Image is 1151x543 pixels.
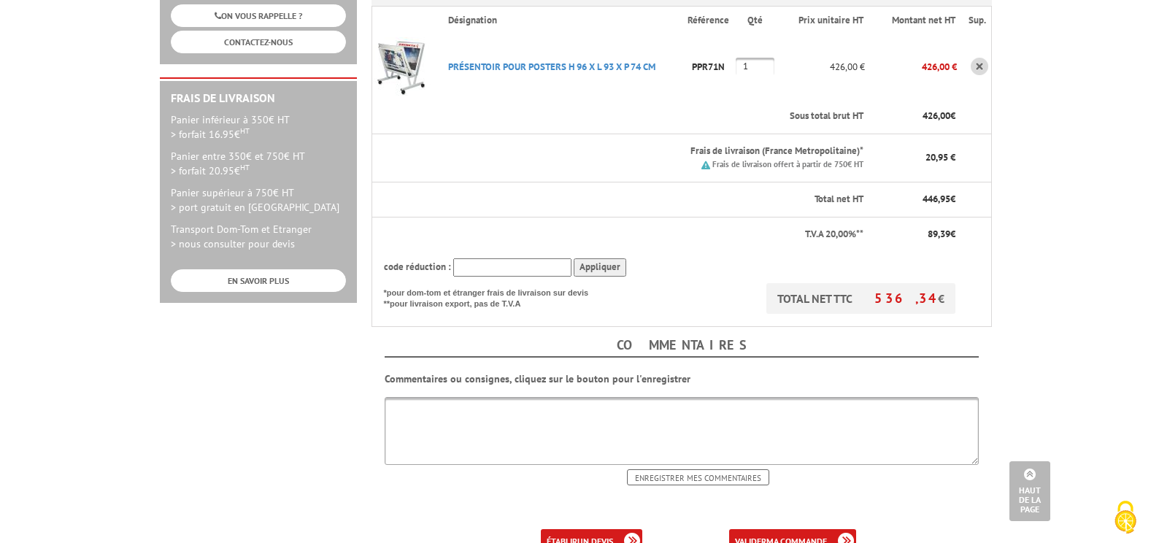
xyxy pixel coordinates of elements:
p: Panier supérieur à 750€ HT [171,185,346,215]
p: 426,00 € [865,54,956,80]
span: > forfait 20.95€ [171,164,250,177]
p: T.V.A 20,00%** [384,228,864,242]
p: Référence [688,14,734,28]
p: Panier inférieur à 350€ HT [171,112,346,142]
sup: HT [240,126,250,136]
h2: Frais de Livraison [171,92,346,105]
span: code réduction : [384,261,451,273]
span: > nous consulter pour devis [171,237,295,250]
h4: Commentaires [385,334,979,358]
input: Appliquer [574,258,626,277]
a: CONTACTEZ-NOUS [171,31,346,53]
a: ON VOUS RAPPELLE ? [171,4,346,27]
span: 536,34 [874,290,938,307]
p: € [877,228,955,242]
a: Haut de la page [1009,461,1050,521]
p: € [877,193,955,207]
p: Total net HT [384,193,864,207]
a: PRéSENTOIR POUR POSTERS H 96 X L 93 X P 74 CM [448,61,655,73]
span: 20,95 € [925,151,955,163]
a: EN SAVOIR PLUS [171,269,346,292]
p: Frais de livraison (France Metropolitaine)* [448,145,863,158]
span: 446,95 [923,193,950,205]
button: Cookies (fenêtre modale) [1100,493,1151,543]
th: Sup. [957,6,991,34]
p: Panier entre 350€ et 750€ HT [171,149,346,178]
sup: HT [240,162,250,172]
p: *pour dom-tom et étranger frais de livraison sur devis **pour livraison export, pas de T.V.A [384,283,603,310]
img: PRéSENTOIR POUR POSTERS H 96 X L 93 X P 74 CM [372,37,431,96]
input: Enregistrer mes commentaires [627,469,769,485]
span: 426,00 [923,109,950,122]
p: PPR71N [688,54,735,80]
th: Qté [736,6,779,34]
p: Transport Dom-Tom et Etranger [171,222,346,251]
span: > forfait 16.95€ [171,128,250,141]
img: Cookies (fenêtre modale) [1107,499,1144,536]
th: Désignation [436,6,688,34]
th: Sous total brut HT [436,99,865,134]
span: 89,39 [928,228,950,240]
small: Frais de livraison offert à partir de 750€ HT [712,159,863,169]
span: > port gratuit en [GEOGRAPHIC_DATA] [171,201,339,214]
b: Commentaires ou consignes, cliquez sur le bouton pour l'enregistrer [385,372,690,385]
p: Prix unitaire HT [790,14,864,28]
img: picto.png [701,161,710,169]
p: Montant net HT [877,14,955,28]
p: € [877,109,955,123]
p: 426,00 € [779,54,866,80]
p: TOTAL NET TTC € [766,283,955,314]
